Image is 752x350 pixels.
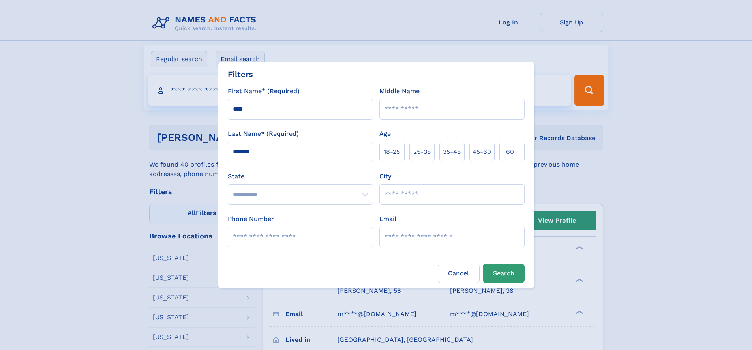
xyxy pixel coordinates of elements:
[379,214,396,224] label: Email
[228,86,300,96] label: First Name* (Required)
[379,172,391,181] label: City
[443,147,461,157] span: 35‑45
[228,68,253,80] div: Filters
[438,264,480,283] label: Cancel
[473,147,491,157] span: 45‑60
[483,264,525,283] button: Search
[506,147,518,157] span: 60+
[413,147,431,157] span: 25‑35
[384,147,400,157] span: 18‑25
[379,86,420,96] label: Middle Name
[379,129,391,139] label: Age
[228,129,299,139] label: Last Name* (Required)
[228,172,373,181] label: State
[228,214,274,224] label: Phone Number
